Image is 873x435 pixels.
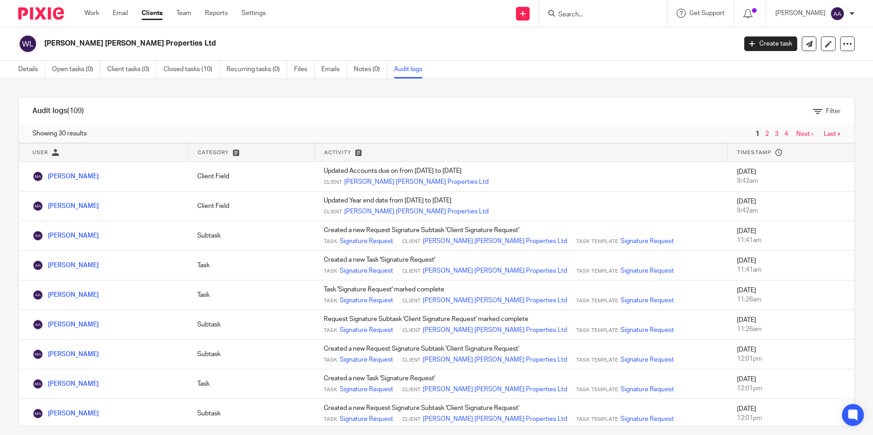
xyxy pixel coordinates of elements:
a: Details [18,61,45,78]
span: Client [402,327,421,334]
td: [DATE] [728,251,854,280]
h2: [PERSON_NAME] [PERSON_NAME] Properties Ltd [44,39,593,48]
div: 11:26am [737,325,845,334]
a: 3 [775,131,778,137]
td: Updated Accounts due on from [DATE] to [DATE] [315,162,728,192]
a: Signature Request [340,326,393,335]
span: Task [324,386,337,394]
a: [PERSON_NAME] [PERSON_NAME] Properties Ltd [423,355,567,364]
a: [PERSON_NAME] [PERSON_NAME] Properties Ltd [344,177,489,186]
a: [PERSON_NAME] [PERSON_NAME] Properties Ltd [423,326,567,335]
div: 12:01pm [737,384,845,393]
a: 2 [765,131,769,137]
a: Signature Request [340,266,393,275]
img: Mehreen Ajaz [32,378,43,389]
td: Subtask [188,221,315,251]
a: [PERSON_NAME] [32,410,99,417]
img: Adam Abdulla [32,260,43,271]
a: Signature Request [340,237,393,246]
td: Task [188,369,315,399]
a: Signature Request [340,414,393,424]
span: User [32,150,48,155]
div: 9:42am [737,176,845,186]
a: Email [113,9,128,18]
td: Task 'Signature Request' marked complete [315,280,728,310]
a: Signature Request [621,266,674,275]
a: Signature Request [621,326,674,335]
td: [DATE] [728,369,854,399]
span: Client [324,179,342,186]
a: Recurring tasks (0) [226,61,287,78]
span: Task Template [576,268,618,275]
a: [PERSON_NAME] [PERSON_NAME] Properties Ltd [423,385,567,394]
a: Last » [824,131,841,137]
img: Pixie [18,7,64,20]
span: Category [198,150,229,155]
td: Request Signature Subtask 'Client Signature Request' marked complete [315,310,728,340]
img: Mehreen Ajaz [32,171,43,182]
td: Subtask [188,340,315,369]
span: Task [324,357,337,364]
img: svg%3E [18,34,37,53]
td: Created a new Task 'Signature Request' [315,251,728,280]
img: Mehreen Ajaz [32,408,43,419]
td: [DATE] [728,399,854,429]
td: Created a new Task 'Signature Request' [315,369,728,399]
a: Files [294,61,315,78]
span: Task [324,297,337,305]
a: Signature Request [621,414,674,424]
span: Client [402,416,421,423]
td: [DATE] [728,221,854,251]
a: [PERSON_NAME] [PERSON_NAME] Properties Ltd [423,266,567,275]
td: Created a new Request Signature Subtask 'Client Signature Request' [315,340,728,369]
a: Signature Request [621,237,674,246]
a: Notes (0) [354,61,387,78]
a: [PERSON_NAME] [PERSON_NAME] Properties Ltd [423,296,567,305]
span: Timestamp [737,150,771,155]
img: Adam Abdulla [32,319,43,330]
td: [DATE] [728,192,854,221]
span: Client [324,208,342,216]
span: Task Template [576,238,618,245]
td: [DATE] [728,280,854,310]
span: 1 [753,129,762,140]
td: Subtask [188,399,315,429]
span: Client [402,357,421,364]
a: Signature Request [621,355,674,364]
a: Audit logs [394,61,429,78]
span: Client [402,386,421,394]
span: Filter [826,108,841,114]
img: Adam Abdulla [32,230,43,241]
span: Activity [324,150,351,155]
h1: Audit logs [32,106,84,116]
a: Closed tasks (10) [163,61,220,78]
td: Task [188,251,315,280]
td: Created a new Request Signature Subtask 'Client Signature Request' [315,399,728,429]
td: Client Field [188,162,315,192]
div: 12:01pm [737,354,845,363]
span: Task [324,238,337,245]
td: [DATE] [728,162,854,192]
span: Client [402,268,421,275]
a: Open tasks (0) [52,61,100,78]
a: Settings [242,9,266,18]
img: Adam Abdulla [32,290,43,300]
nav: pager [753,130,841,138]
a: [PERSON_NAME] [32,262,99,269]
a: 4 [784,131,788,137]
td: Task [188,280,315,310]
div: 12:01pm [737,414,845,423]
span: Task Template [576,416,618,423]
a: Reports [205,9,228,18]
span: Task [324,327,337,334]
td: Created a new Request Signature Subtask 'Client Signature Request' [315,221,728,251]
a: [PERSON_NAME] [PERSON_NAME] Properties Ltd [423,237,567,246]
a: Next › [796,131,813,137]
span: Get Support [689,10,725,16]
img: svg%3E [830,6,845,21]
input: Search [557,11,640,19]
span: Client [402,238,421,245]
span: Task [324,416,337,423]
a: Client tasks (0) [107,61,157,78]
a: [PERSON_NAME] [PERSON_NAME] Properties Ltd [344,207,489,216]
